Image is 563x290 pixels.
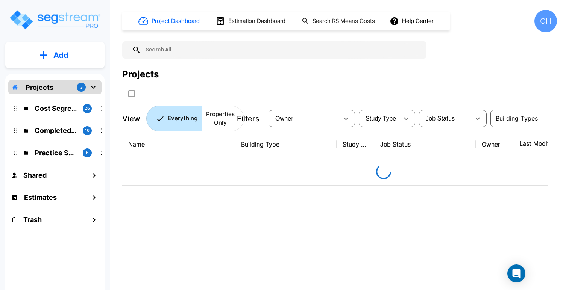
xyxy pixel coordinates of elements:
th: Job Status [374,131,476,158]
h1: Estimation Dashboard [228,17,285,26]
div: CH [534,10,557,32]
p: Everything [168,114,197,123]
h1: Trash [23,214,42,225]
h1: Shared [23,170,47,180]
p: 3 [80,84,83,91]
input: Search All [141,41,423,59]
button: Estimation Dashboard [213,13,290,29]
button: Everything [146,106,202,131]
h1: Project Dashboard [152,17,200,26]
th: Study Type [337,131,374,158]
button: Add [5,44,105,66]
p: Add [53,50,68,61]
div: Platform [146,106,244,131]
th: Owner [476,131,513,158]
h1: Search RS Means Costs [313,17,375,26]
p: Filters [237,113,259,124]
p: 5 [86,150,89,156]
th: Name [122,131,235,158]
button: Properties Only [202,106,244,131]
span: Owner [275,115,293,122]
p: Completed Projects [35,125,77,136]
div: Select [270,108,338,129]
p: 26 [85,105,90,112]
p: 16 [85,127,90,134]
div: Select [360,108,399,129]
button: Help Center [388,14,437,28]
img: Logo [9,9,101,30]
button: SelectAll [124,86,139,101]
p: View [122,113,140,124]
button: Project Dashboard [135,13,204,29]
div: Open Intercom Messenger [507,264,525,282]
h1: Estimates [24,192,57,202]
div: Projects [122,68,159,81]
p: Cost Segregation Studies [35,103,77,113]
p: Projects [26,82,53,92]
th: Building Type [235,131,337,158]
p: Practice Samples [35,148,77,158]
div: Select [420,108,470,129]
span: Study Type [366,115,396,122]
span: Job Status [426,115,455,122]
p: Properties Only [206,110,235,127]
button: Search RS Means Costs [299,14,379,29]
